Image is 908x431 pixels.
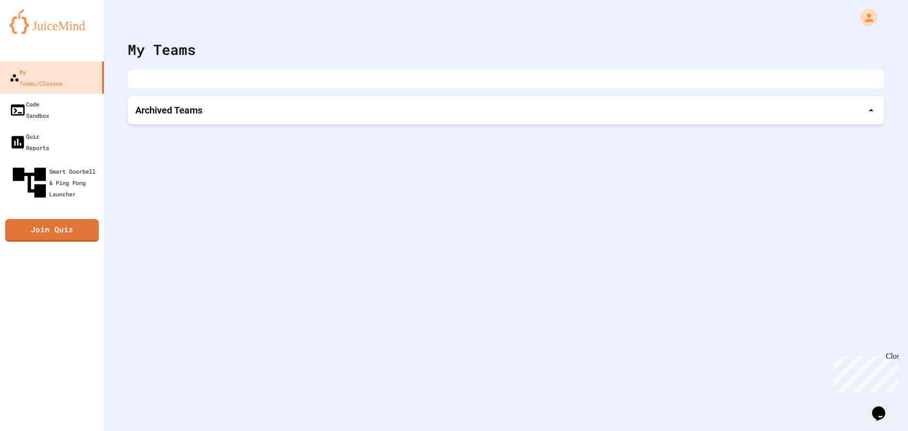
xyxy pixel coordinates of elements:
[128,39,196,60] div: My Teams
[9,66,62,89] div: My Teams/Classes
[829,352,899,392] iframe: chat widget
[850,7,880,28] div: My Account
[5,219,99,242] a: Join Quiz
[9,163,100,202] div: Smart Doorbell & Ping Pong Launcher
[868,393,899,422] iframe: chat widget
[4,4,65,60] div: Chat with us now!Close
[9,131,49,153] div: Quiz Reports
[135,104,202,117] p: Archived Teams
[9,98,49,121] div: Code Sandbox
[9,9,95,34] img: logo-orange.svg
